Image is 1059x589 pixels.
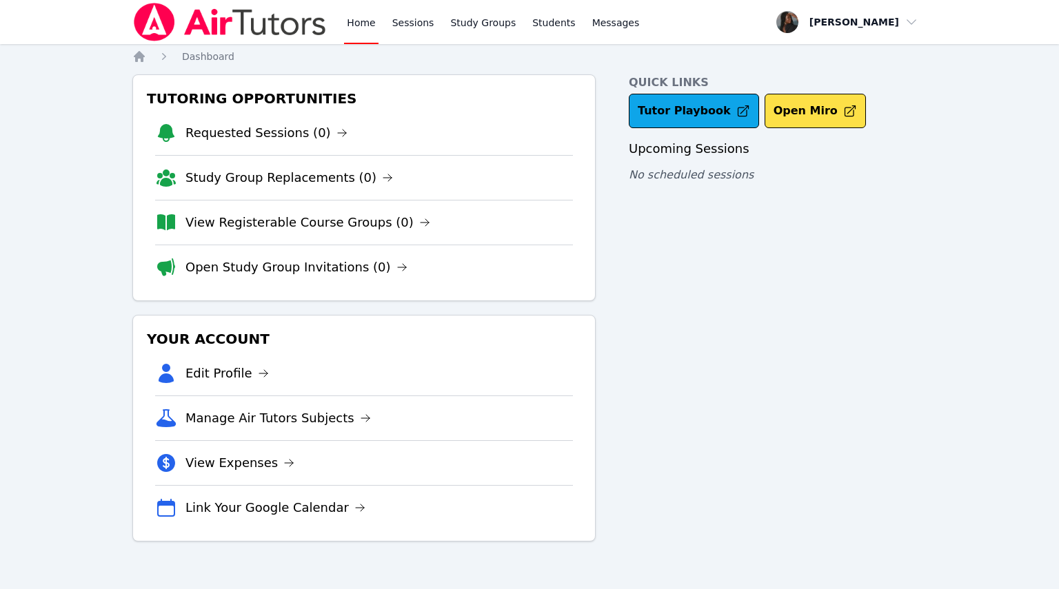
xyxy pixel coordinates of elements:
[185,123,347,143] a: Requested Sessions (0)
[132,50,927,63] nav: Breadcrumb
[185,498,365,517] a: Link Your Google Calendar
[185,409,371,428] a: Manage Air Tutors Subjects
[144,327,584,351] h3: Your Account
[765,94,866,128] button: Open Miro
[182,50,234,63] a: Dashboard
[629,94,759,128] a: Tutor Playbook
[185,364,269,383] a: Edit Profile
[185,453,294,473] a: View Expenses
[592,16,640,30] span: Messages
[185,213,430,232] a: View Registerable Course Groups (0)
[629,168,754,181] span: No scheduled sessions
[182,51,234,62] span: Dashboard
[629,74,927,91] h4: Quick Links
[185,258,407,277] a: Open Study Group Invitations (0)
[185,168,393,187] a: Study Group Replacements (0)
[132,3,327,41] img: Air Tutors
[629,139,927,158] h3: Upcoming Sessions
[144,86,584,111] h3: Tutoring Opportunities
